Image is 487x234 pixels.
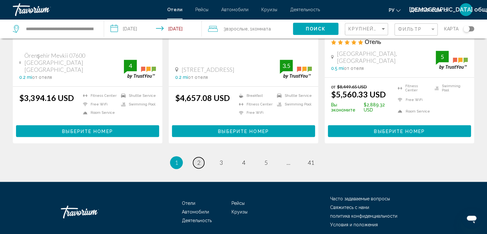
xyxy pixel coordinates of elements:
span: 3 [220,159,223,166]
li: Fitness Center [80,93,118,98]
span: от отеля [32,75,52,80]
li: Shuttle Service [118,93,156,98]
ins: $3,394.16 USD [19,93,74,103]
span: от [331,84,336,89]
span: 3 [223,24,248,33]
span: Выберите номер [374,129,425,134]
span: 41 [308,159,314,166]
img: trustyou-badge.svg [436,51,468,70]
a: Круизы [261,7,277,12]
span: 0.5 mi [331,66,344,71]
a: Круизы [231,209,248,214]
ins: $4,657.08 USD [175,93,230,103]
span: [GEOGRAPHIC_DATA], [GEOGRAPHIC_DATA] [337,50,436,64]
a: Автомобили [182,209,209,214]
a: политика конфиденциальности [330,213,397,219]
li: Swimming Pool [118,102,156,107]
li: Free WiFi [394,96,431,104]
li: Fitness Center [236,102,274,107]
span: , 1 [248,24,271,33]
span: Крупнейшие сбережения [348,26,425,31]
span: 4 [242,159,245,166]
span: 2 [197,159,200,166]
a: Часто задаваемые вопросы [330,196,390,201]
img: trustyou-badge.svg [280,60,312,79]
a: Рейсы [195,7,208,12]
li: Room Service [394,107,431,115]
ul: Pagination [13,156,474,169]
a: Отели [167,7,183,12]
a: Отели [182,201,195,206]
a: Травориум [13,3,161,16]
span: Вы экономите [331,102,362,113]
span: 1 [175,159,178,166]
span: Комната [252,26,271,31]
mat-select: Sort by [348,27,386,32]
button: Меню пользователя [458,3,474,16]
font: ру [389,8,394,13]
li: Fitness Center [394,84,431,92]
li: Shuttle Service [274,93,312,98]
del: $8,449.65 USD [337,84,367,89]
span: 0.2 mi [19,75,32,80]
button: Travelers: 3 adults, 0 children [202,19,293,38]
a: Деятельность [182,218,212,223]
li: Free WiFi [236,110,274,115]
div: 5 [436,53,449,61]
span: Отель [365,38,381,45]
span: Взрослые [226,26,248,31]
li: Swimming Pool [431,84,468,92]
li: Room Service [80,110,118,115]
button: Изменить язык [389,5,401,15]
button: Выберите номер [16,125,159,137]
span: Поиск [306,27,326,32]
span: Örenşehir Mevkii 07600 [GEOGRAPHIC_DATA] [GEOGRAPHIC_DATA] [24,52,124,73]
ins: $5,560.33 USD [331,89,386,99]
a: Условия и положения [330,222,378,227]
a: Выберите номер [16,127,159,134]
span: ... [287,159,290,166]
span: Выберите номер [218,129,269,134]
span: Выберите номер [62,129,113,134]
span: от отеля [344,66,364,71]
a: Выберите номер [328,127,471,134]
a: Рейсы [231,201,245,206]
button: Поиск [293,23,338,35]
button: Выберите номер [172,125,315,137]
li: Free WiFi [80,102,118,107]
li: Swimming Pool [274,102,312,107]
button: Изменить валюту [410,5,448,15]
button: Check-in date: Sep 3, 2025 Check-out date: Sep 12, 2025 [104,19,202,38]
span: 0.2 mi [175,75,188,80]
iframe: Кнопка запуска окна обмена сообщениями [461,208,482,229]
span: от отеля [188,75,208,80]
span: [STREET_ADDRESS] [182,66,234,73]
li: Breakfast [236,93,274,98]
a: Свяжитесь с нами [330,205,369,210]
div: 4 [124,62,137,70]
span: 5 [264,159,268,166]
a: Деятельность [290,7,320,12]
a: Выберите номер [172,127,315,134]
button: Выберите номер [328,125,471,137]
a: Травориум [61,202,125,221]
div: 5 star Hotel [331,38,468,45]
button: Toggle map [459,26,474,32]
div: 3.5 [280,62,293,70]
a: Автомобили [221,7,248,12]
p: $2,889.32 USD [331,102,394,113]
